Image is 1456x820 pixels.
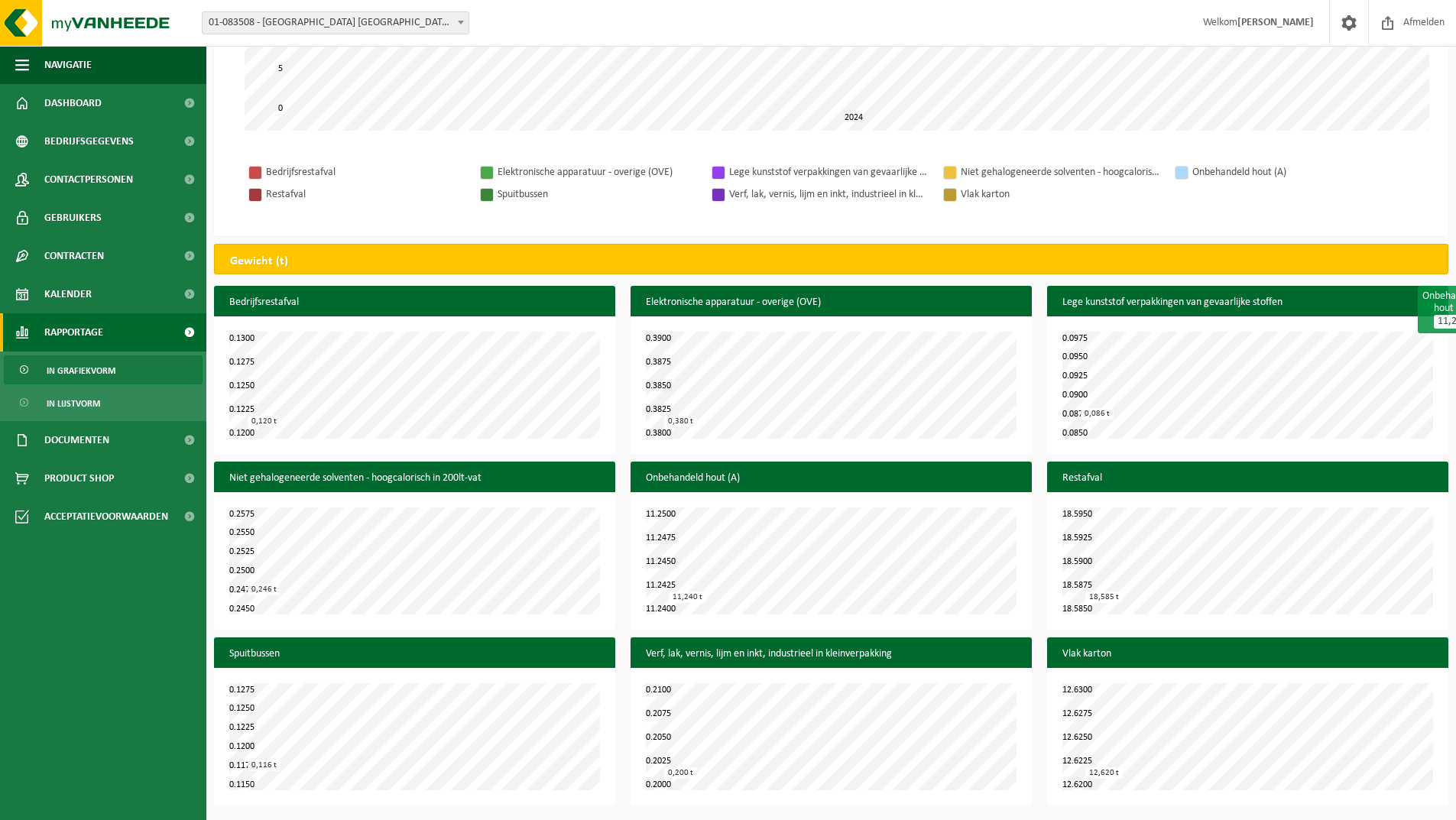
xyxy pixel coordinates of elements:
[44,313,103,352] span: Rapportage
[44,498,168,536] span: Acceptatievoorwaarden
[44,199,102,237] span: Gebruikers
[1047,637,1448,671] h3: Vlak karton
[631,462,1032,495] h3: Onbehandeld hout (A)
[214,462,615,495] h3: Niet gehalogeneerde solventen - hoogcalorisch in 200lt-vat
[729,185,928,204] div: Verf, lak, vernis, lijm en inkt, industrieel in kleinverpakking
[47,356,115,385] span: In grafiekvorm
[44,46,92,84] span: Navigatie
[664,416,697,427] div: 0,380 t
[248,760,280,771] div: 0,116 t
[1085,592,1123,603] div: 18,585 t
[961,163,1159,182] div: Niet gehalogeneerde solventen - hoogcalorisch in 200lt-vat
[266,163,465,182] div: Bedrijfsrestafval
[1081,408,1114,420] div: 0,086 t
[248,416,280,427] div: 0,120 t
[1237,17,1314,28] strong: [PERSON_NAME]
[203,12,469,34] span: 01-083508 - CLAYTON BELGIUM NV - BORNEM
[214,637,615,671] h3: Spuitbussen
[44,160,133,199] span: Contactpersonen
[1192,163,1391,182] div: Onbehandeld hout (A)
[248,584,280,595] div: 0,246 t
[44,122,134,160] span: Bedrijfsgegevens
[729,163,928,182] div: Lege kunststof verpakkingen van gevaarlijke stoffen
[266,185,465,204] div: Restafval
[44,275,92,313] span: Kalender
[961,185,1159,204] div: Vlak karton
[44,459,114,498] span: Product Shop
[631,286,1032,319] h3: Elektronische apparatuur - overige (OVE)
[4,355,203,384] a: In grafiekvorm
[664,767,697,779] div: 0,200 t
[47,389,100,418] span: In lijstvorm
[214,286,615,319] h3: Bedrijfsrestafval
[1047,462,1448,495] h3: Restafval
[669,592,706,603] div: 11,240 t
[202,11,469,34] span: 01-083508 - CLAYTON BELGIUM NV - BORNEM
[1047,286,1448,319] h3: Lege kunststof verpakkingen van gevaarlijke stoffen
[1085,767,1123,779] div: 12,620 t
[44,84,102,122] span: Dashboard
[498,185,696,204] div: Spuitbussen
[215,245,303,278] h2: Gewicht (t)
[44,237,104,275] span: Contracten
[631,637,1032,671] h3: Verf, lak, vernis, lijm en inkt, industrieel in kleinverpakking
[4,388,203,417] a: In lijstvorm
[44,421,109,459] span: Documenten
[498,163,696,182] div: Elektronische apparatuur - overige (OVE)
